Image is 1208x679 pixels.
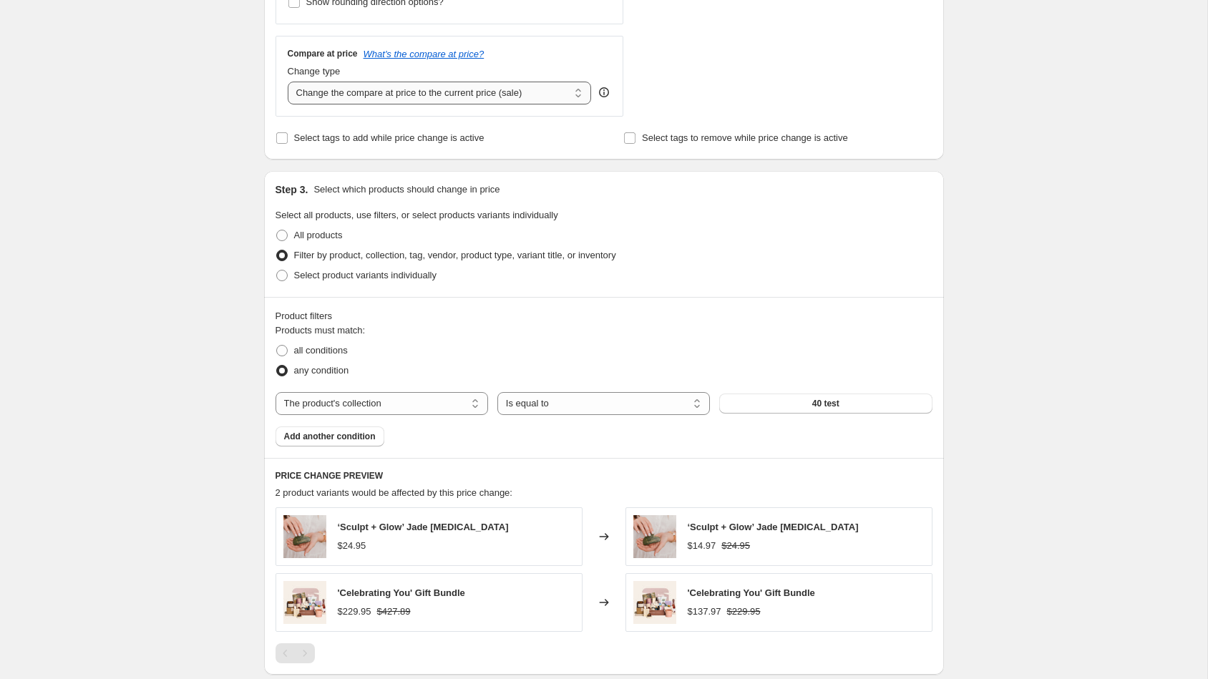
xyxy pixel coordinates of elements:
div: $14.97 [688,539,716,553]
strike: $24.95 [721,539,750,553]
div: $137.97 [688,605,721,619]
strike: $427.89 [377,605,411,619]
button: Add another condition [276,426,384,446]
button: What's the compare at price? [364,49,484,59]
nav: Pagination [276,643,315,663]
div: help [597,85,611,99]
span: Add another condition [284,431,376,442]
h3: Compare at price [288,48,358,59]
div: Product filters [276,309,932,323]
strike: $229.95 [727,605,761,619]
span: All products [294,230,343,240]
span: Select tags to add while price change is active [294,132,484,143]
span: Change type [288,66,341,77]
img: Celebratingyougiftbundle_2_9832196a-6505-48d4-b0a4-6900f65d587d_80x.jpg [283,581,326,624]
span: Select product variants individually [294,270,437,280]
div: $24.95 [338,539,366,553]
span: 'Celebrating You' Gift Bundle [338,587,465,598]
p: Select which products should change in price [313,182,500,197]
span: ‘Sculpt + Glow’ Jade [MEDICAL_DATA] [338,522,509,532]
img: 92_9aefc9a4-eb69-4acc-bea5-49d8331e27c1_80x.png [633,515,676,558]
span: 'Celebrating You' Gift Bundle [688,587,815,598]
span: Select all products, use filters, or select products variants individually [276,210,558,220]
img: 92_9aefc9a4-eb69-4acc-bea5-49d8331e27c1_80x.png [283,515,326,558]
img: Celebratingyougiftbundle_2_9832196a-6505-48d4-b0a4-6900f65d587d_80x.jpg [633,581,676,624]
span: all conditions [294,345,348,356]
span: Products must match: [276,325,366,336]
span: any condition [294,365,349,376]
button: 40 test [719,394,932,414]
span: ‘Sculpt + Glow’ Jade [MEDICAL_DATA] [688,522,859,532]
div: $229.95 [338,605,371,619]
span: 2 product variants would be affected by this price change: [276,487,512,498]
span: Filter by product, collection, tag, vendor, product type, variant title, or inventory [294,250,616,260]
h6: PRICE CHANGE PREVIEW [276,470,932,482]
span: 40 test [812,398,839,409]
h2: Step 3. [276,182,308,197]
span: Select tags to remove while price change is active [642,132,848,143]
